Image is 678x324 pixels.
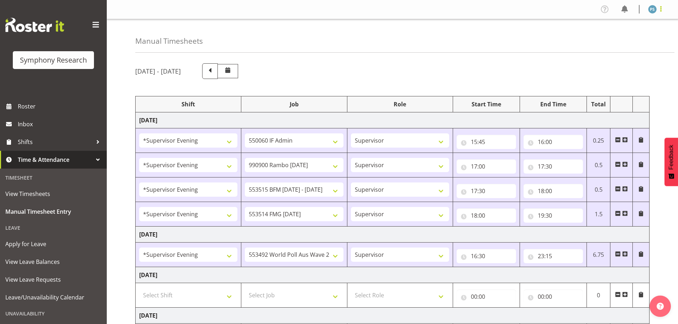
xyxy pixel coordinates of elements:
td: [DATE] [136,267,650,283]
td: [DATE] [136,308,650,324]
input: Click to select... [457,208,516,223]
span: Leave/Unavailability Calendar [5,292,101,303]
a: View Leave Balances [2,253,105,271]
span: Manual Timesheet Entry [5,206,101,217]
span: Shifts [18,137,93,147]
span: View Timesheets [5,188,101,199]
button: Feedback - Show survey [664,138,678,186]
td: 1.5 [587,202,610,227]
td: 0.5 [587,153,610,177]
td: 6.75 [587,243,610,267]
img: Rosterit website logo [5,18,64,32]
input: Click to select... [524,159,583,174]
td: 0 [587,283,610,308]
div: End Time [524,100,583,108]
div: Leave [2,221,105,235]
span: View Leave Requests [5,274,101,285]
div: Start Time [457,100,516,108]
a: Manual Timesheet Entry [2,203,105,221]
div: Unavailability [2,306,105,321]
span: Roster [18,101,103,112]
span: Time & Attendance [18,154,93,165]
span: Apply for Leave [5,239,101,249]
img: help-xxl-2.png [657,303,664,310]
input: Click to select... [524,290,583,304]
a: View Leave Requests [2,271,105,288]
span: Feedback [668,145,674,170]
a: Apply for Leave [2,235,105,253]
td: 0.25 [587,128,610,153]
input: Click to select... [457,159,516,174]
td: [DATE] [136,227,650,243]
a: View Timesheets [2,185,105,203]
input: Click to select... [457,249,516,263]
span: Inbox [18,119,103,129]
input: Click to select... [457,184,516,198]
td: [DATE] [136,112,650,128]
div: Shift [139,100,237,108]
input: Click to select... [524,184,583,198]
img: paul-s-stoneham1982.jpg [648,5,657,14]
td: 0.5 [587,177,610,202]
input: Click to select... [524,208,583,223]
h5: [DATE] - [DATE] [135,67,181,75]
div: Symphony Research [20,55,87,65]
a: Leave/Unavailability Calendar [2,288,105,306]
input: Click to select... [457,135,516,149]
div: Job [245,100,343,108]
div: Role [351,100,449,108]
input: Click to select... [524,135,583,149]
h4: Manual Timesheets [135,37,203,45]
input: Click to select... [524,249,583,263]
input: Click to select... [457,290,516,304]
div: Timesheet [2,170,105,185]
div: Total [590,100,607,108]
span: View Leave Balances [5,256,101,267]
